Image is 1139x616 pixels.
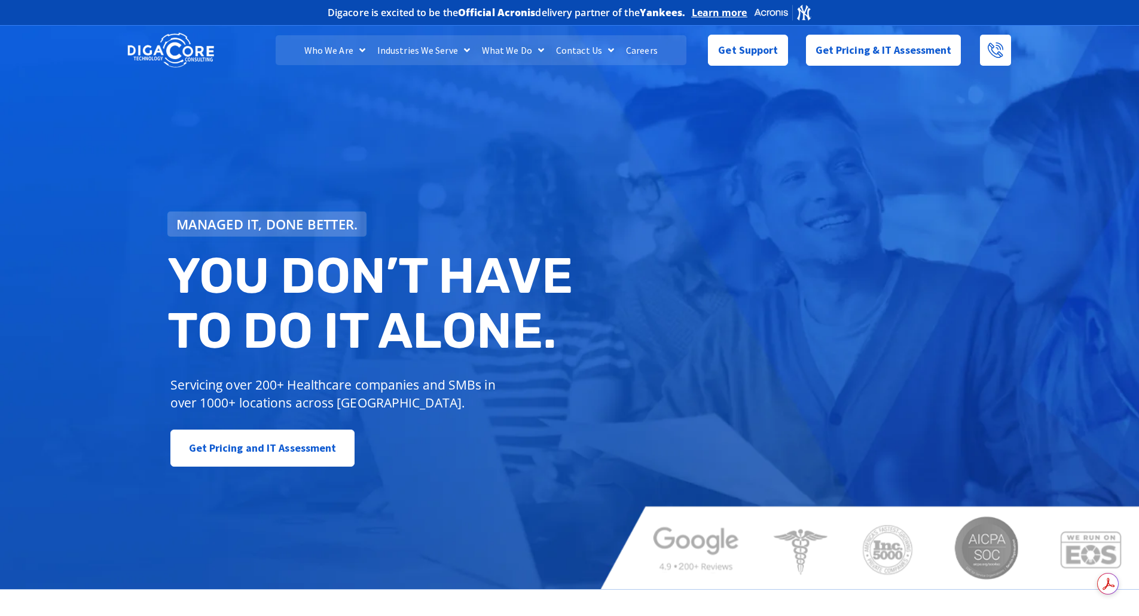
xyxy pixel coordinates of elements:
a: What We Do [476,35,550,65]
span: Managed IT, done better. [176,217,358,231]
a: Contact Us [550,35,620,65]
a: Learn more [692,7,747,19]
a: Get Pricing & IT Assessment [806,35,961,66]
a: Who We Are [298,35,371,65]
p: Servicing over 200+ Healthcare companies and SMBs in over 1000+ locations across [GEOGRAPHIC_DATA]. [170,376,505,412]
h2: You don’t have to do IT alone. [167,249,579,358]
span: Get Pricing and IT Assessment [189,436,337,460]
a: Industries We Serve [371,35,476,65]
img: Acronis [753,4,812,21]
b: Yankees. [640,6,686,19]
a: Managed IT, done better. [167,212,367,237]
a: Get Support [708,35,787,66]
span: Get Support [718,38,778,62]
span: Get Pricing & IT Assessment [816,38,952,62]
a: Careers [620,35,664,65]
b: Official Acronis [458,6,536,19]
h2: Digacore is excited to be the delivery partner of the [328,8,686,17]
a: Get Pricing and IT Assessment [170,430,355,467]
img: DigaCore Technology Consulting [127,32,214,69]
nav: Menu [276,35,686,65]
